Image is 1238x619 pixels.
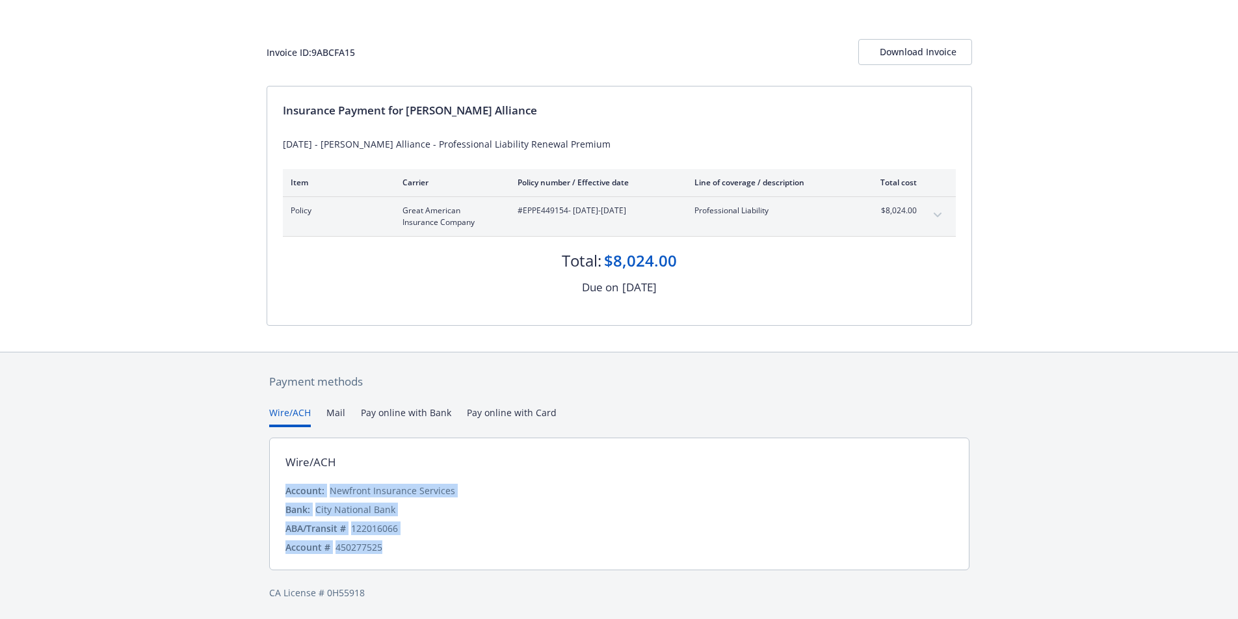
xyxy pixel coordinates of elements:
span: Professional Liability [694,205,847,217]
div: City National Bank [315,503,395,516]
button: expand content [927,205,948,226]
button: Download Invoice [858,39,972,65]
span: Great American Insurance Company [402,205,497,228]
div: Due on [582,279,618,296]
div: Carrier [402,177,497,188]
span: $8,024.00 [868,205,917,217]
div: 450277525 [336,540,382,554]
button: Wire/ACH [269,406,311,427]
div: Wire/ACH [285,454,336,471]
div: [DATE] [622,279,657,296]
button: Mail [326,406,345,427]
div: Total: [562,250,601,272]
div: Total cost [868,177,917,188]
div: CA License # 0H55918 [269,586,969,599]
div: 122016066 [351,521,398,535]
div: $8,024.00 [604,250,677,272]
button: Pay online with Bank [361,406,451,427]
div: Download Invoice [880,40,951,64]
div: Account # [285,540,330,554]
div: ABA/Transit # [285,521,346,535]
span: Policy [291,205,382,217]
div: Newfront Insurance Services [330,484,455,497]
div: [DATE] - [PERSON_NAME] Alliance - Professional Liability Renewal Premium [283,137,956,151]
span: #EPPE449154 - [DATE]-[DATE] [518,205,674,217]
div: Policy number / Effective date [518,177,674,188]
div: Account: [285,484,324,497]
div: Item [291,177,382,188]
div: Payment methods [269,373,969,390]
div: PolicyGreat American Insurance Company#EPPE449154- [DATE]-[DATE]Professional Liability$8,024.00ex... [283,197,956,236]
button: Pay online with Card [467,406,557,427]
div: Invoice ID: 9ABCFA15 [267,46,355,59]
div: Line of coverage / description [694,177,847,188]
div: Bank: [285,503,310,516]
div: Insurance Payment for [PERSON_NAME] Alliance [283,102,956,119]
